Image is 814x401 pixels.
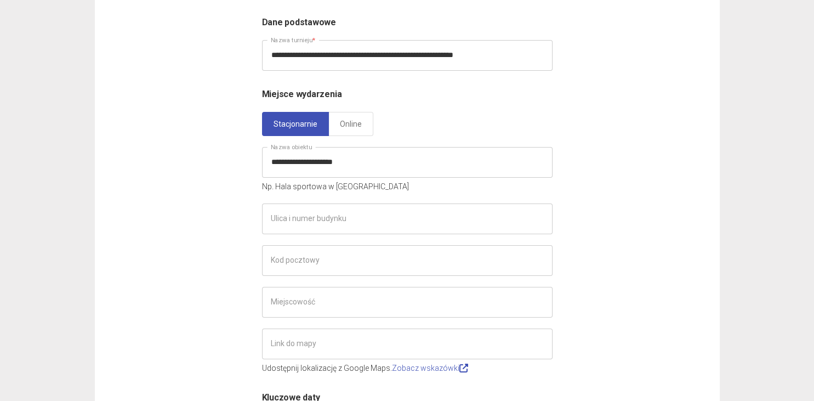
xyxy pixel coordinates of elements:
[262,112,329,136] a: Stacjonarnie
[392,364,468,372] a: Zobacz wskazówki
[328,112,373,136] a: Online
[262,362,553,374] p: Udostępnij lokalizację z Google Maps.
[262,17,336,27] span: Dane podstawowe
[262,180,553,193] p: Np. Hala sportowa w [GEOGRAPHIC_DATA]
[262,89,342,99] span: Miejsce wydarzenia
